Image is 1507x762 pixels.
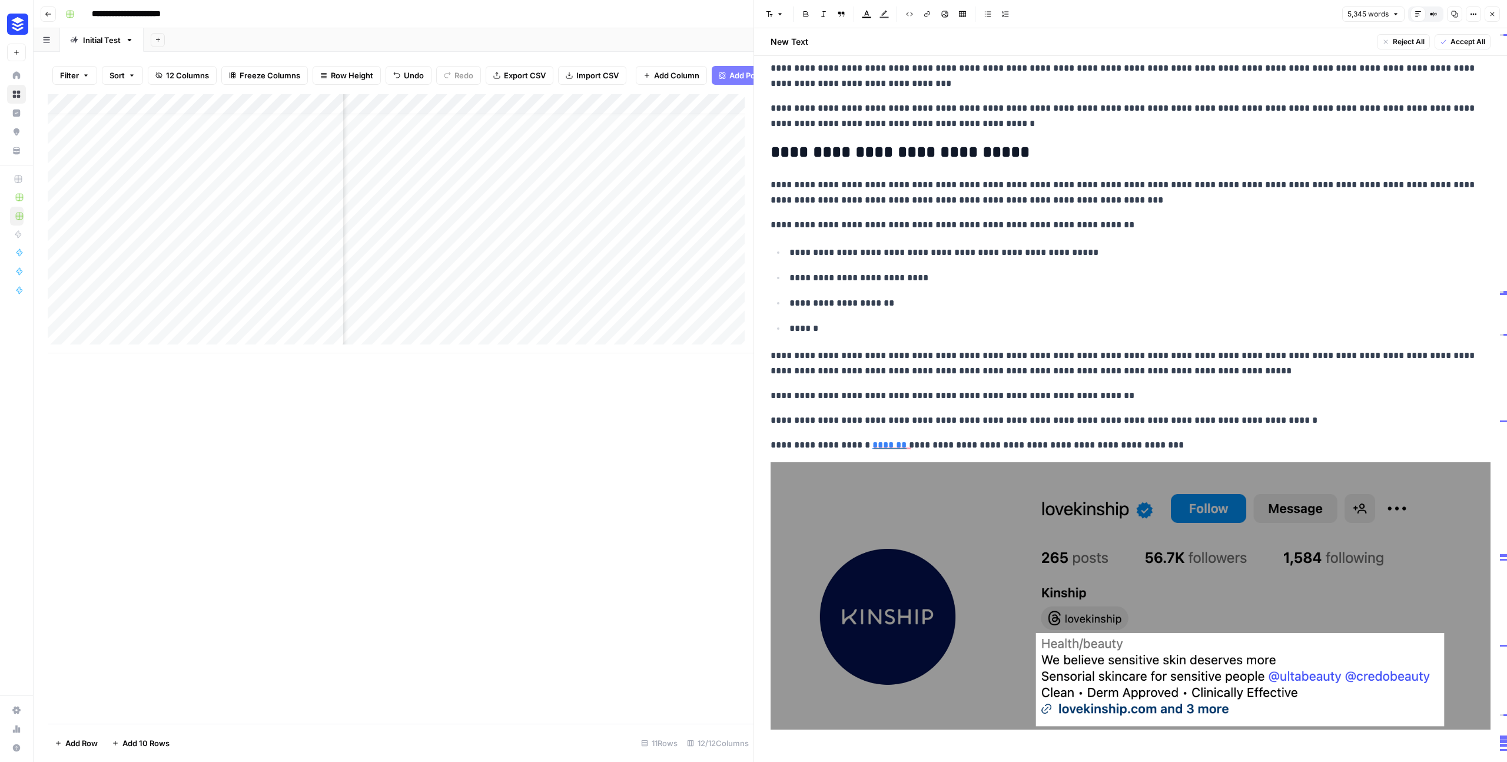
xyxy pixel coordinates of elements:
button: Workspace: Buffer [7,9,26,39]
a: Insights [7,104,26,122]
button: Sort [102,66,143,85]
a: Initial Test [60,28,144,52]
button: Add 10 Rows [105,734,177,753]
button: Row Height [313,66,381,85]
span: Accept All [1450,37,1485,47]
button: Import CSV [558,66,626,85]
span: Add Power Agent [729,69,794,81]
a: Your Data [7,141,26,160]
span: Freeze Columns [240,69,300,81]
span: 5,345 words [1347,9,1389,19]
button: Redo [436,66,481,85]
span: Row Height [331,69,373,81]
span: 12 Columns [166,69,209,81]
span: Reject All [1393,37,1425,47]
button: Add Column [636,66,707,85]
a: Usage [7,720,26,738]
div: Initial Test [83,34,121,46]
span: Import CSV [576,69,619,81]
a: Settings [7,701,26,720]
button: Add Power Agent [712,66,801,85]
a: Browse [7,85,26,104]
button: Export CSV [486,66,553,85]
button: Reject All [1377,34,1430,49]
button: Add Row [48,734,105,753]
a: Opportunities [7,122,26,141]
span: Undo [404,69,424,81]
span: Add Column [654,69,699,81]
button: Freeze Columns [221,66,308,85]
span: Add 10 Rows [122,737,170,749]
div: 11 Rows [636,734,682,753]
div: 12/12 Columns [682,734,753,753]
span: Export CSV [504,69,546,81]
button: Accept All [1435,34,1491,49]
span: Filter [60,69,79,81]
h2: New Text [771,36,808,48]
button: Help + Support [7,738,26,757]
a: Home [7,66,26,85]
span: Add Row [65,737,98,749]
button: Undo [386,66,431,85]
span: Redo [454,69,473,81]
button: 5,345 words [1342,6,1405,22]
img: Buffer Logo [7,14,28,35]
span: Sort [109,69,125,81]
button: 12 Columns [148,66,217,85]
button: Filter [52,66,97,85]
